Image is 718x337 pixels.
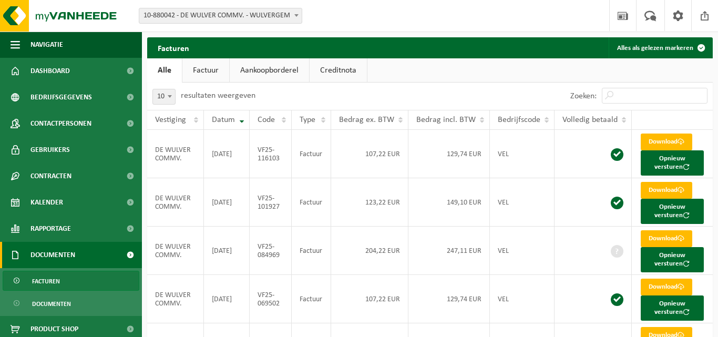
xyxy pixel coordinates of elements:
[490,227,555,275] td: VEL
[139,8,302,24] span: 10-880042 - DE WULVER COMMV. - WULVERGEM
[331,130,408,178] td: 107,22 EUR
[641,295,704,321] button: Opnieuw versturen
[641,230,692,247] a: Download
[408,227,490,275] td: 247,11 EUR
[490,130,555,178] td: VEL
[250,227,292,275] td: VF25-084969
[609,37,712,58] button: Alles als gelezen markeren
[155,116,186,124] span: Vestiging
[641,199,704,224] button: Opnieuw versturen
[562,116,618,124] span: Volledig betaald
[641,247,704,272] button: Opnieuw versturen
[300,116,315,124] span: Type
[331,178,408,227] td: 123,22 EUR
[292,275,331,323] td: Factuur
[30,32,63,58] span: Navigatie
[258,116,275,124] span: Code
[250,275,292,323] td: VF25-069502
[30,216,71,242] span: Rapportage
[30,189,63,216] span: Kalender
[331,275,408,323] td: 107,22 EUR
[408,275,490,323] td: 129,74 EUR
[331,227,408,275] td: 204,22 EUR
[641,279,692,295] a: Download
[490,275,555,323] td: VEL
[30,84,92,110] span: Bedrijfsgegevens
[147,227,204,275] td: DE WULVER COMMV.
[416,116,476,124] span: Bedrag incl. BTW
[250,178,292,227] td: VF25-101927
[181,91,255,100] label: resultaten weergeven
[490,178,555,227] td: VEL
[30,163,71,189] span: Contracten
[147,130,204,178] td: DE WULVER COMMV.
[30,110,91,137] span: Contactpersonen
[212,116,235,124] span: Datum
[292,178,331,227] td: Factuur
[152,89,176,105] span: 10
[30,137,70,163] span: Gebruikers
[139,8,302,23] span: 10-880042 - DE WULVER COMMV. - WULVERGEM
[147,275,204,323] td: DE WULVER COMMV.
[3,271,139,291] a: Facturen
[250,130,292,178] td: VF25-116103
[147,58,182,83] a: Alle
[204,227,250,275] td: [DATE]
[32,271,60,291] span: Facturen
[204,178,250,227] td: [DATE]
[292,227,331,275] td: Factuur
[570,92,597,100] label: Zoeken:
[204,130,250,178] td: [DATE]
[153,89,175,104] span: 10
[30,58,70,84] span: Dashboard
[292,130,331,178] td: Factuur
[3,293,139,313] a: Documenten
[641,134,692,150] a: Download
[310,58,367,83] a: Creditnota
[30,242,75,268] span: Documenten
[182,58,229,83] a: Factuur
[641,182,692,199] a: Download
[147,178,204,227] td: DE WULVER COMMV.
[147,37,200,58] h2: Facturen
[230,58,309,83] a: Aankoopborderel
[641,150,704,176] button: Opnieuw versturen
[339,116,394,124] span: Bedrag ex. BTW
[408,178,490,227] td: 149,10 EUR
[498,116,540,124] span: Bedrijfscode
[408,130,490,178] td: 129,74 EUR
[32,294,71,314] span: Documenten
[204,275,250,323] td: [DATE]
